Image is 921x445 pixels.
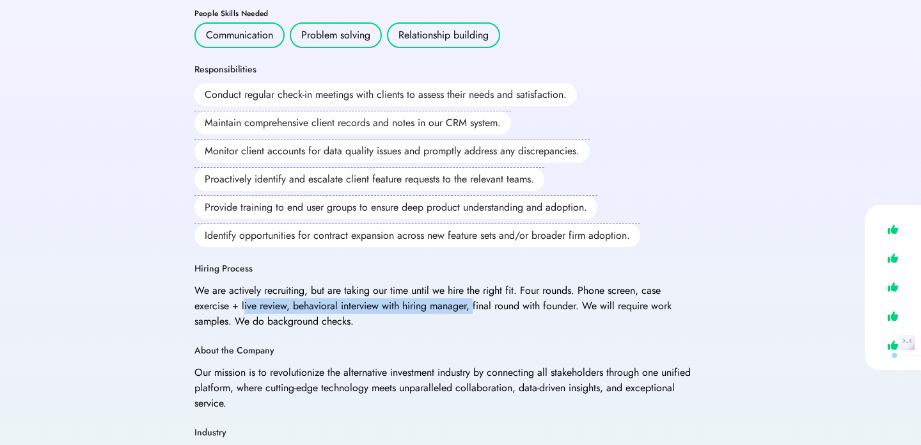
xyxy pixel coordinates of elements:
[194,283,693,329] div: We are actively recruiting, but are taking our time until we hire the right fit. Four rounds. Pho...
[206,28,273,43] div: Communication
[884,278,902,296] img: like.svg
[194,140,590,163] div: Monitor client accounts for data quality issues and promptly address any discrepancies.
[194,426,226,439] div: Industry
[194,168,544,191] div: Proactively identify and escalate client feature requests to the relevant teams.
[884,307,902,325] img: like.svg
[194,365,693,411] div: Our mission is to revolutionize the alternative investment industry by connecting all stakeholder...
[194,196,597,219] div: Provide training to end user groups to ensure deep product understanding and adoption.
[194,263,253,275] div: Hiring Process
[194,344,274,357] div: About the Company
[884,220,902,239] img: like.svg
[194,224,640,247] div: Identify opportunities for contract expansion across new feature sets and/or broader firm adoption.
[194,83,577,106] div: Conduct regular check-in meetings with clients to assess their needs and satisfaction.
[398,28,489,43] div: Relationship building
[884,336,902,355] img: like.svg
[194,111,511,134] div: Maintain comprehensive client records and notes in our CRM system.
[301,28,370,43] div: Problem solving
[194,63,256,76] div: Responsibilities
[884,249,902,268] img: like.svg
[194,10,727,17] div: People Skills Needed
